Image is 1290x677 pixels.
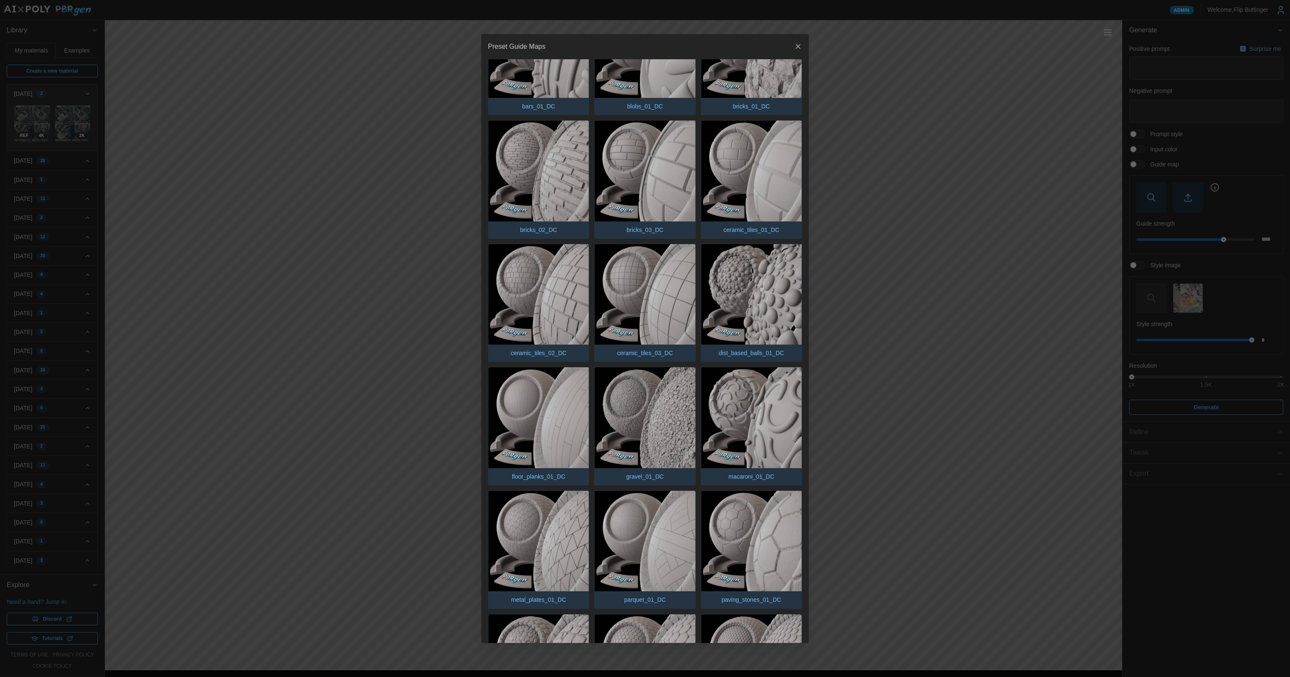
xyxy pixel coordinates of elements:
button: metal_plates_01_DC.pngmetal_plates_01_DC [488,490,589,609]
p: ceramic_tiles_01_DC [719,221,784,238]
button: ceramic_tiles_01_DC.pngceramic_tiles_01_DC [701,120,802,239]
img: parquet_01_DC.png [595,491,695,591]
button: paving_stones_01_DC.pngpaving_stones_01_DC [701,490,802,609]
img: ceramic_tiles_02_DC.png [488,244,589,345]
p: bricks_03_DC [622,221,668,238]
p: metal_plates_01_DC [507,591,570,608]
p: bricks_02_DC [516,221,561,238]
p: ceramic_tiles_03_DC [613,345,677,361]
img: metal_plates_01_DC.png [488,491,589,591]
button: ceramic_tiles_03_DC.pngceramic_tiles_03_DC [594,244,695,362]
img: bricks_03_DC.png [595,121,695,221]
p: blobs_01_DC [623,98,667,115]
p: parquet_01_DC [620,591,670,608]
button: gravel_01_DC.pnggravel_01_DC [594,367,695,485]
button: ceramic_tiles_02_DC.pngceramic_tiles_02_DC [488,244,589,362]
img: floor_planks_01_DC.png [488,367,589,468]
img: dist_based_balls_01_DC.png [701,244,802,345]
button: floor_planks_01_DC.pngfloor_planks_01_DC [488,367,589,485]
img: bricks_02_DC.png [488,121,589,221]
p: bars_01_DC [518,98,559,115]
h2: Preset Guide Maps [488,43,545,50]
p: floor_planks_01_DC [508,468,569,485]
p: ceramic_tiles_02_DC [506,345,571,361]
button: bricks_02_DC.pngbricks_02_DC [488,120,589,239]
p: dist_based_balls_01_DC [714,345,788,361]
button: dist_based_balls_01_DC.pngdist_based_balls_01_DC [701,244,802,362]
img: paving_stones_01_DC.png [701,491,802,591]
button: parquet_01_DC.pngparquet_01_DC [594,490,695,609]
img: ceramic_tiles_01_DC.png [701,121,802,221]
img: ceramic_tiles_03_DC.png [595,244,695,345]
p: paving_stones_01_DC [717,591,785,608]
button: bricks_03_DC.pngbricks_03_DC [594,120,695,239]
p: bricks_01_DC [729,98,774,115]
p: macaroni_01_DC [724,468,779,485]
p: gravel_01_DC [622,468,668,485]
img: macaroni_01_DC.png [701,367,802,468]
img: gravel_01_DC.png [595,367,695,468]
button: macaroni_01_DC.pngmacaroni_01_DC [701,367,802,485]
